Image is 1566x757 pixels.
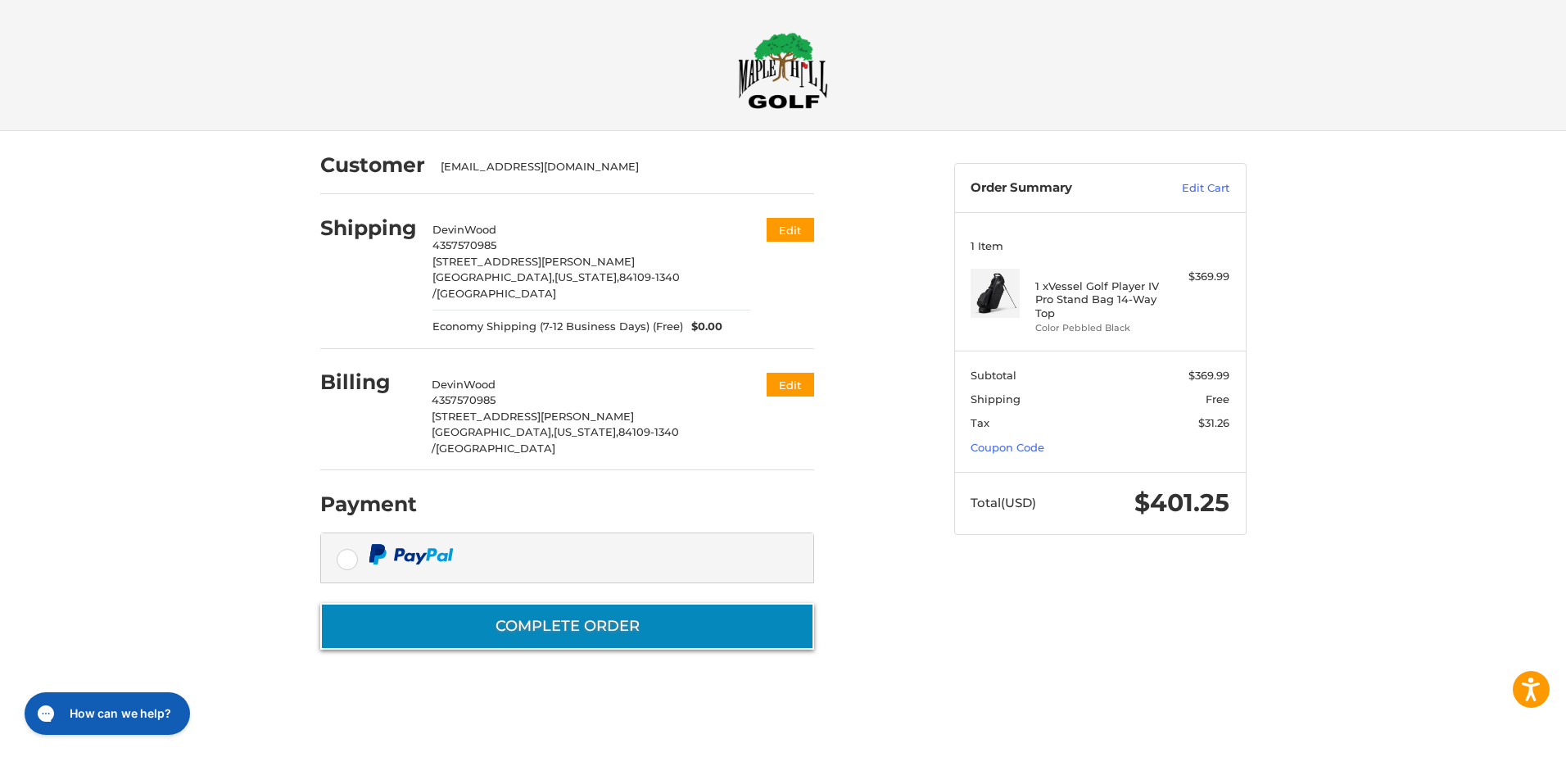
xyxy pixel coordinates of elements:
div: [EMAIL_ADDRESS][DOMAIN_NAME] [441,159,798,175]
span: [GEOGRAPHIC_DATA], [432,270,554,283]
img: PayPal icon [369,544,454,564]
span: Devin [432,378,464,391]
span: $0.00 [683,319,722,335]
span: Free [1206,392,1229,406]
span: Economy Shipping (7-12 Business Days) (Free) [432,319,683,335]
a: Edit Cart [1147,180,1229,197]
span: Wood [464,223,496,236]
span: Shipping [971,392,1021,406]
span: Subtotal [971,369,1016,382]
img: Maple Hill Golf [738,32,828,109]
span: Wood [464,378,496,391]
h2: Customer [320,152,425,178]
iframe: Gorgias live chat messenger [16,687,195,741]
span: [US_STATE], [554,425,618,438]
span: Total (USD) [971,495,1036,510]
span: 84109-1340 / [432,425,679,455]
li: Color Pebbled Black [1035,321,1161,335]
span: [GEOGRAPHIC_DATA], [432,425,554,438]
div: $369.99 [1165,269,1229,285]
h3: 1 Item [971,239,1229,252]
a: Coupon Code [971,441,1044,454]
span: Devin [432,223,464,236]
h2: Payment [320,492,417,517]
span: $401.25 [1134,487,1229,518]
span: [GEOGRAPHIC_DATA] [436,442,555,455]
button: Complete order [320,603,814,650]
span: [STREET_ADDRESS][PERSON_NAME] [432,255,635,268]
span: [STREET_ADDRESS][PERSON_NAME] [432,410,634,423]
span: $369.99 [1188,369,1229,382]
span: [GEOGRAPHIC_DATA] [437,287,556,300]
span: $31.26 [1198,416,1229,429]
h2: Billing [320,369,416,395]
span: 84109-1340 / [432,270,680,300]
h2: Shipping [320,215,417,241]
button: Edit [767,373,814,397]
span: 4357570985 [432,393,496,406]
span: 4357570985 [432,238,496,252]
span: [US_STATE], [554,270,619,283]
h4: 1 x Vessel Golf Player IV Pro Stand Bag 14-Way Top [1035,279,1161,320]
button: Edit [767,218,814,242]
span: Tax [971,416,989,429]
h3: Order Summary [971,180,1147,197]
